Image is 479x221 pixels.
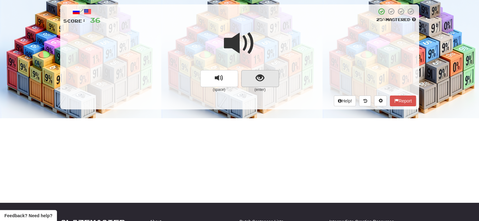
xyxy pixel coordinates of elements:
[241,87,279,92] small: (enter)
[376,17,386,22] span: 25 %
[200,70,238,87] button: replay audio
[241,70,279,87] button: show sentence
[359,96,371,106] button: Round history (alt+y)
[4,213,52,219] span: Open feedback widget
[90,16,100,24] span: 36
[390,96,416,106] button: Report
[63,18,86,24] span: Score:
[376,17,416,23] div: Mastered
[200,87,238,92] small: (space)
[63,8,100,15] div: /
[334,96,356,106] button: Help!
